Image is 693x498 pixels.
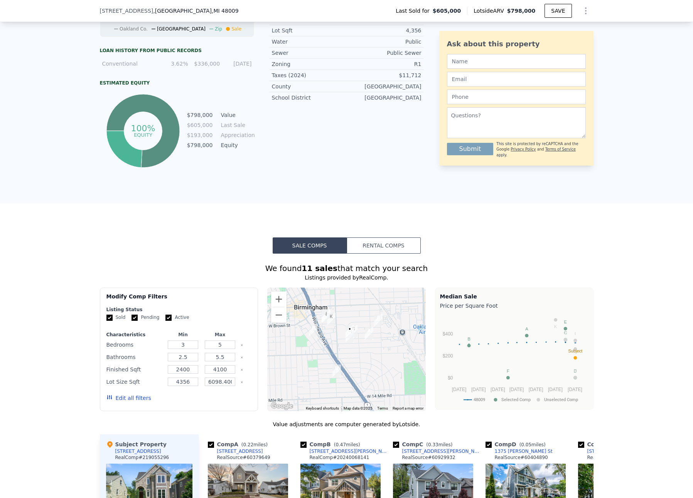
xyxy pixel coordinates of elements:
[115,454,169,461] div: RealComp # 219055296
[506,369,509,373] text: F
[243,442,254,447] span: 0.22
[433,7,461,15] span: $605,000
[423,442,455,447] span: ( miles)
[467,337,470,341] text: B
[447,39,586,49] div: Ask about this property
[347,38,422,46] div: Public
[217,448,263,454] div: [STREET_ADDRESS]
[393,440,456,448] div: Comp C
[120,26,148,32] span: Oakland Co.
[496,141,585,158] div: This site is protected by reCAPTCHA and the Google and apply.
[491,387,505,392] text: [DATE]
[578,3,594,19] button: Show Options
[525,327,528,331] text: A
[365,327,373,340] div: 1782 Holland St
[102,60,157,68] div: Conventional
[447,72,586,86] input: Email
[219,131,254,139] td: Appreciation
[486,440,549,448] div: Comp D
[347,49,422,57] div: Public Sewer
[302,264,337,273] strong: 11 sales
[402,454,455,461] div: RealSource # 60929932
[272,27,347,34] div: Lot Sqft
[347,60,422,68] div: R1
[187,121,213,129] td: $605,000
[331,442,363,447] span: ( miles)
[332,364,341,378] div: 1125 Emmons Ave
[208,448,263,454] a: [STREET_ADDRESS]
[568,387,582,392] text: [DATE]
[322,310,330,323] div: 893 HAZEL Street
[486,448,553,454] a: 1375 [PERSON_NAME] St
[272,94,347,102] div: School District
[501,397,531,402] text: Selected Comp
[327,313,336,326] div: 1044 Hazel St
[272,60,347,68] div: Zoning
[377,406,388,410] a: Terms (opens in new tab)
[440,293,588,300] div: Median Sale
[187,141,213,149] td: $798,000
[578,448,668,454] a: [STREET_ADDRESS][PERSON_NAME]
[132,314,159,321] label: Pending
[347,27,422,34] div: 4,356
[347,71,422,79] div: $11,712
[212,8,239,14] span: , MI 48009
[132,315,138,321] input: Pending
[157,26,206,32] span: [GEOGRAPHIC_DATA]
[106,352,163,362] div: Bathrooms
[106,293,252,307] div: Modify Comp Filters
[310,454,369,461] div: RealComp # 20240068141
[153,7,238,15] span: , [GEOGRAPHIC_DATA]
[100,47,254,54] div: Loan history from public records
[568,349,582,353] text: Subject
[393,448,482,454] a: [STREET_ADDRESS][PERSON_NAME]
[306,406,339,411] button: Keyboard shortcuts
[447,54,586,69] input: Name
[545,147,576,151] a: Terms of Service
[347,83,422,90] div: [GEOGRAPHIC_DATA]
[452,387,466,392] text: [DATE]
[587,454,641,461] div: RealSource # 70488771
[134,132,152,137] tspan: equity
[219,111,254,119] td: Value
[240,368,243,371] button: Clear
[428,442,438,447] span: 0.33
[131,124,155,133] tspan: 100%
[203,332,237,338] div: Max
[100,420,594,428] div: Value adjustments are computer generated by Lotside .
[575,331,576,336] text: I
[269,401,295,411] img: Google
[272,83,347,90] div: County
[322,310,330,324] div: 893 Hazel St
[106,332,163,338] div: Characteristics
[402,448,482,454] div: [STREET_ADDRESS][PERSON_NAME]
[115,448,161,454] div: [STREET_ADDRESS]
[554,324,557,329] text: K
[271,291,287,307] button: Zoom in
[440,311,588,408] svg: A chart.
[544,397,578,402] text: Unselected Comp
[309,324,317,337] div: 709 Ann St
[440,300,588,311] div: Price per Square Foot
[217,454,270,461] div: RealSource # 60379649
[272,49,347,57] div: Sewer
[100,80,254,86] div: Estimated Equity
[573,340,577,344] text: G
[106,339,163,350] div: Bedrooms
[272,71,347,79] div: Taxes (2024)
[215,26,222,32] span: Zip
[219,121,254,129] td: Last Sale
[564,320,567,324] text: E
[495,448,553,454] div: 1375 [PERSON_NAME] St
[578,440,641,448] div: Comp E
[548,387,563,392] text: [DATE]
[573,368,577,373] text: H
[393,406,423,410] a: Report a map error
[100,263,594,274] div: We found that match your search
[106,315,113,321] input: Sold
[231,26,241,32] span: Sale
[310,448,390,454] div: [STREET_ADDRESS][PERSON_NAME]
[224,60,251,68] div: [DATE]
[344,406,373,410] span: Map data ©2025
